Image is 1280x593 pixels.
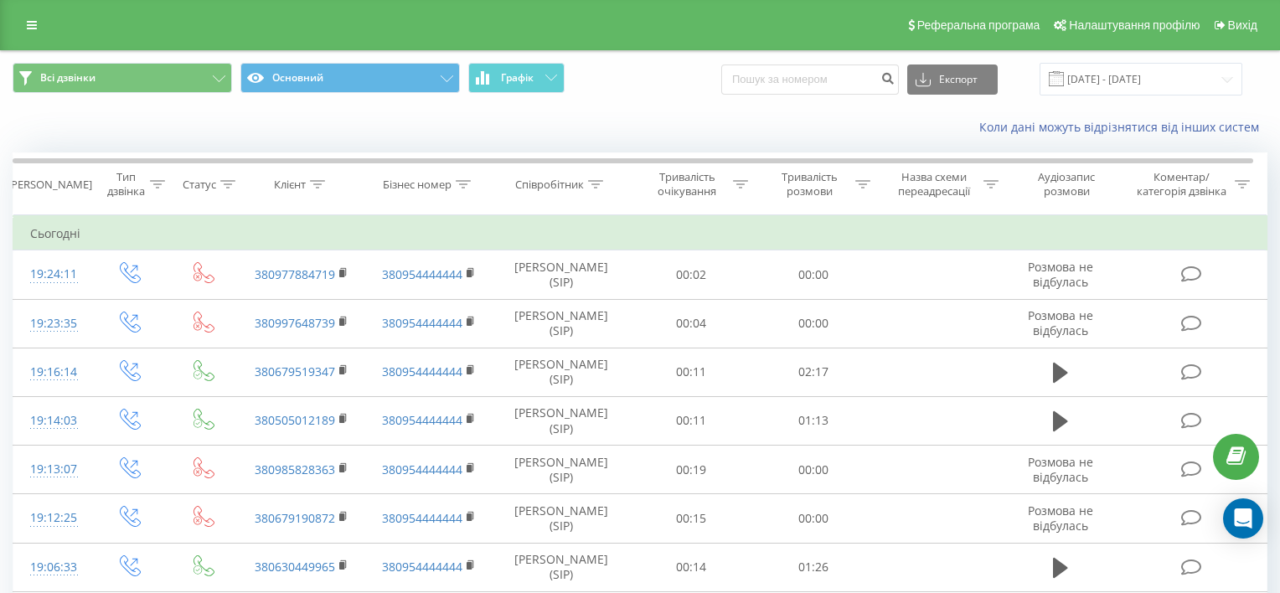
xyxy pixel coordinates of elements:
[1028,307,1093,338] span: Розмова не відбулась
[630,543,752,591] td: 00:14
[40,71,95,85] span: Всі дзвінки
[630,299,752,348] td: 00:04
[752,543,875,591] td: 01:26
[255,266,335,282] a: 380977884719
[721,64,899,95] input: Пошук за номером
[501,72,534,84] span: Графік
[382,266,462,282] a: 380954444444
[1028,454,1093,485] span: Розмова не відбулась
[752,494,875,543] td: 00:00
[979,119,1267,135] a: Коли дані можуть відрізнятися вiд інших систем
[493,348,630,396] td: [PERSON_NAME] (SIP)
[493,446,630,494] td: [PERSON_NAME] (SIP)
[890,170,978,199] div: Назва схеми переадресації
[752,396,875,445] td: 01:13
[382,462,462,477] a: 380954444444
[30,453,75,486] div: 19:13:07
[752,348,875,396] td: 02:17
[1133,170,1231,199] div: Коментар/категорія дзвінка
[13,217,1267,250] td: Сьогодні
[382,412,462,428] a: 380954444444
[255,462,335,477] a: 380985828363
[30,258,75,291] div: 19:24:11
[255,559,335,575] a: 380630449965
[630,250,752,299] td: 00:02
[1028,259,1093,290] span: Розмова не відбулась
[1028,503,1093,534] span: Розмова не відбулась
[752,250,875,299] td: 00:00
[493,543,630,591] td: [PERSON_NAME] (SIP)
[917,18,1040,32] span: Реферальна програма
[1228,18,1257,32] span: Вихід
[30,405,75,437] div: 19:14:03
[630,446,752,494] td: 00:19
[493,299,630,348] td: [PERSON_NAME] (SIP)
[106,170,147,199] div: Тип дзвінка
[767,170,851,199] div: Тривалість розмови
[1223,498,1263,539] div: Open Intercom Messenger
[255,364,335,379] a: 380679519347
[13,63,232,93] button: Всі дзвінки
[630,494,752,543] td: 00:15
[1017,170,1115,199] div: Аудіозапис розмови
[30,307,75,340] div: 19:23:35
[468,63,565,93] button: Графік
[382,510,462,526] a: 380954444444
[630,348,752,396] td: 00:11
[1069,18,1200,32] span: Налаштування профілю
[645,170,729,199] div: Тривалість очікування
[274,178,306,192] div: Клієнт
[30,356,75,389] div: 19:16:14
[515,178,584,192] div: Співробітник
[493,250,630,299] td: [PERSON_NAME] (SIP)
[630,396,752,445] td: 00:11
[30,502,75,534] div: 19:12:25
[752,446,875,494] td: 00:00
[493,494,630,543] td: [PERSON_NAME] (SIP)
[255,510,335,526] a: 380679190872
[382,559,462,575] a: 380954444444
[240,63,460,93] button: Основний
[255,412,335,428] a: 380505012189
[382,315,462,331] a: 380954444444
[493,396,630,445] td: [PERSON_NAME] (SIP)
[907,64,998,95] button: Експорт
[255,315,335,331] a: 380997648739
[30,551,75,584] div: 19:06:33
[752,299,875,348] td: 00:00
[383,178,452,192] div: Бізнес номер
[183,178,216,192] div: Статус
[8,178,92,192] div: [PERSON_NAME]
[382,364,462,379] a: 380954444444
